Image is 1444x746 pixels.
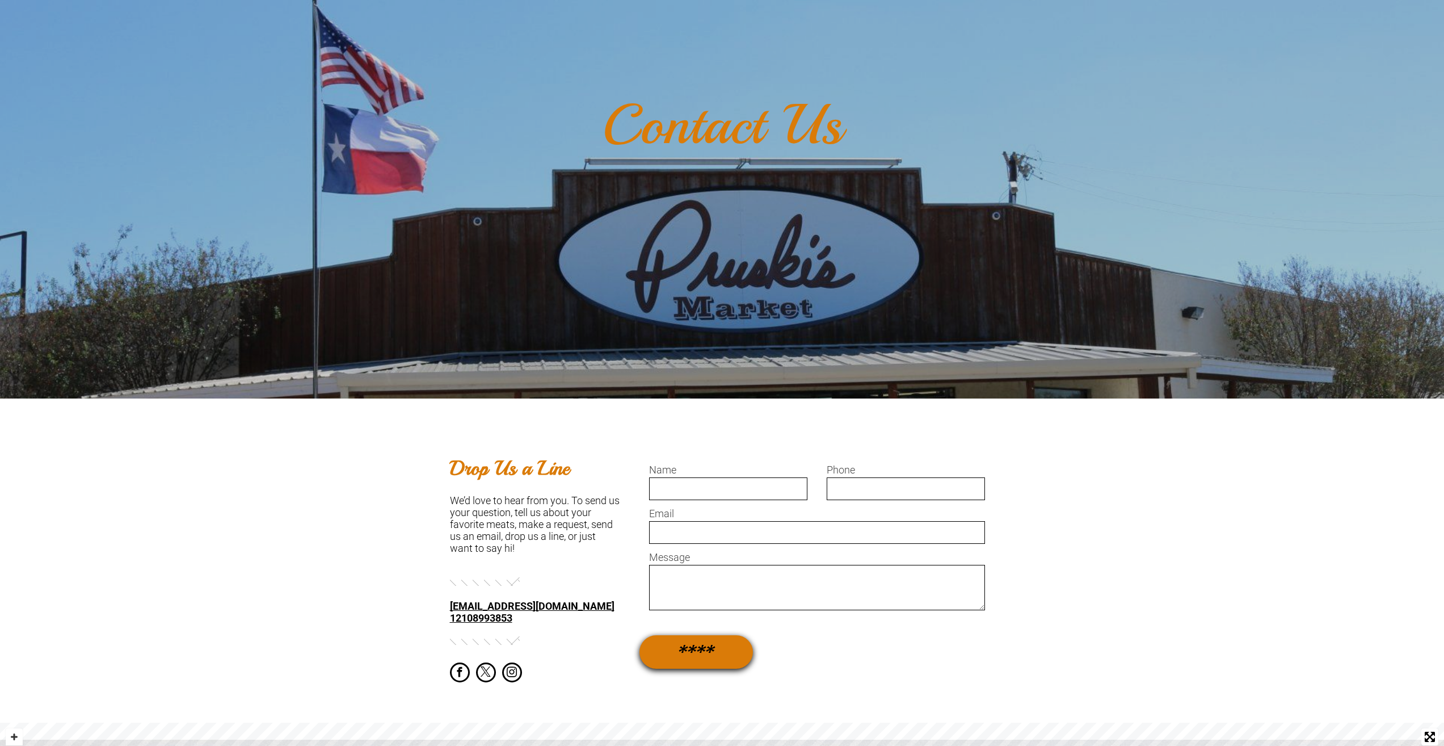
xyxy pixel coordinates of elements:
button: Zoom in [6,728,23,745]
label: Email [649,508,985,519]
a: twitter [476,663,496,685]
a: instagram [502,663,522,685]
button: Toggle fullscreen [1421,728,1438,745]
label: Name [649,464,807,476]
b: Drop Us a Line [450,456,570,481]
label: Phone [827,464,985,476]
a: 12108993853 [450,612,512,624]
a: [EMAIL_ADDRESS][DOMAIN_NAME] [450,600,614,612]
label: Message [649,551,985,563]
font: We’d love to hear from you. To send us your question, tell us about your favorite meats, make a r... [450,494,620,554]
a: facebook [450,663,470,685]
font: Contact Us [602,90,842,160]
